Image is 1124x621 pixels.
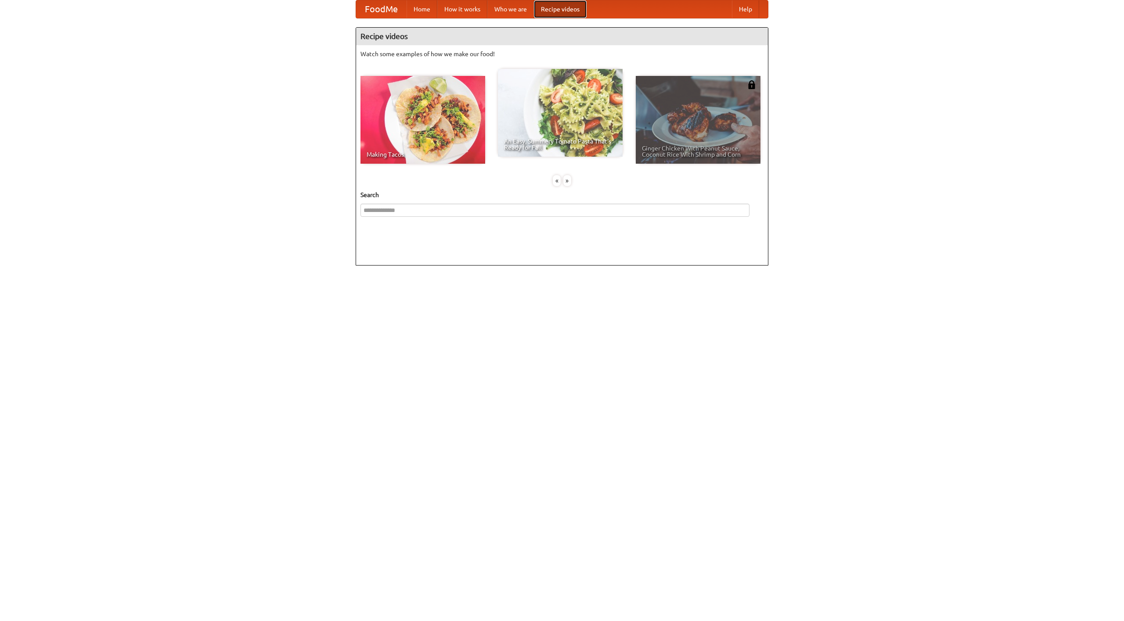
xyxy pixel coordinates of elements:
a: How it works [437,0,487,18]
a: FoodMe [356,0,407,18]
p: Watch some examples of how we make our food! [360,50,764,58]
div: « [553,175,561,186]
a: Home [407,0,437,18]
a: Who we are [487,0,534,18]
h4: Recipe videos [356,28,768,45]
a: Help [732,0,759,18]
img: 483408.png [747,80,756,89]
div: » [563,175,571,186]
a: Recipe videos [534,0,587,18]
span: An Easy, Summery Tomato Pasta That's Ready for Fall [504,138,616,151]
a: An Easy, Summery Tomato Pasta That's Ready for Fall [498,69,623,157]
span: Making Tacos [367,151,479,158]
a: Making Tacos [360,76,485,164]
h5: Search [360,190,764,199]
